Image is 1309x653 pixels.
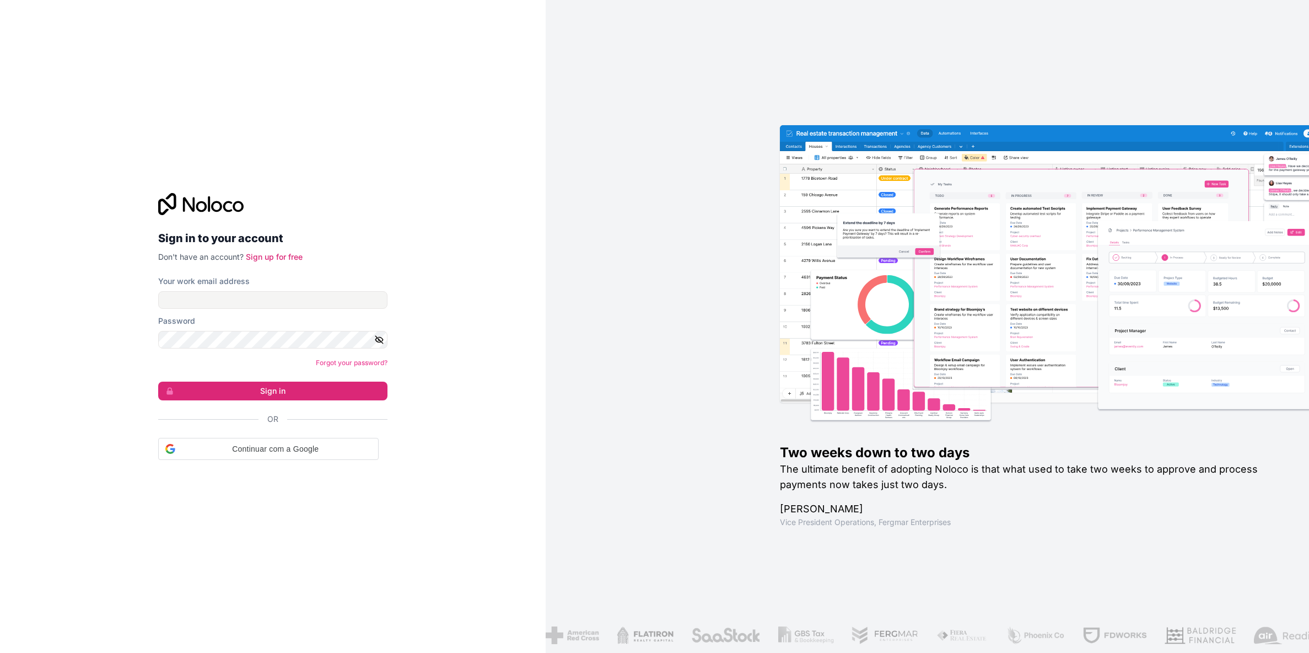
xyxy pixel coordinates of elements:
h1: Two weeks down to two days [780,444,1274,462]
img: /assets/fiera-fwj2N5v4.png [936,627,988,644]
img: /assets/flatiron-C8eUkumj.png [616,627,674,644]
img: /assets/american-red-cross-BAupjrZR.png [545,627,599,644]
span: Continuar com a Google [180,443,371,455]
img: /assets/saastock-C6Zbiodz.png [691,627,761,644]
input: Password [158,331,387,349]
label: Your work email address [158,276,250,287]
div: Continuar com a Google [158,438,379,460]
img: /assets/fergmar-CudnrXN5.png [852,627,919,644]
img: /assets/gbstax-C-GtDUiK.png [778,627,834,644]
img: /assets/fdworks-Bi04fVtw.png [1082,627,1147,644]
a: Sign up for free [246,252,303,261]
label: Password [158,315,195,326]
button: Sign in [158,382,387,400]
input: Email address [158,291,387,309]
h1: Vice President Operations , Fergmar Enterprises [780,517,1274,528]
h2: The ultimate benefit of adopting Noloco is that what used to take two weeks to approve and proces... [780,462,1274,493]
span: Or [267,414,278,425]
span: Don't have an account? [158,252,244,261]
a: Forgot your password? [316,358,387,367]
img: /assets/phoenix-BREaitsQ.png [1005,627,1065,644]
img: /assets/baldridge-DxmPIwAm.png [1164,627,1236,644]
h1: [PERSON_NAME] [780,501,1274,517]
h2: Sign in to your account [158,228,387,248]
